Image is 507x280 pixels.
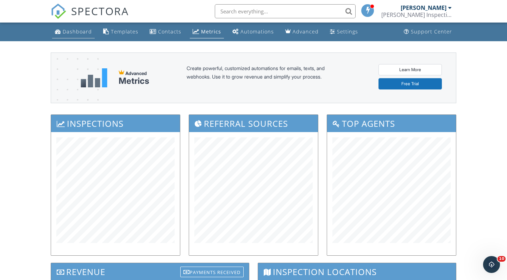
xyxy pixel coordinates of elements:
[497,256,506,262] span: 10
[71,4,129,18] span: SPECTORA
[63,28,92,35] div: Dashboard
[215,4,356,18] input: Search everything...
[411,28,452,35] div: Support Center
[282,25,321,38] a: Advanced
[52,25,95,38] a: Dashboard
[81,68,107,87] img: metrics-aadfce2e17a16c02574e7fc40e4d6b8174baaf19895a402c862ea781aae8ef5b.svg
[201,28,221,35] div: Metrics
[180,267,244,277] div: Payments Received
[293,28,319,35] div: Advanced
[190,25,224,38] a: Metrics
[125,70,147,76] span: Advanced
[381,11,452,18] div: Samson Inspections
[187,64,342,92] div: Create powerful, customized automations for emails, texts, and webhooks. Use it to grow revenue a...
[230,25,277,38] a: Automations (Basic)
[119,76,149,86] div: Metrics
[51,10,129,24] a: SPECTORA
[51,53,99,131] img: advanced-banner-bg-f6ff0eecfa0ee76150a1dea9fec4b49f333892f74bc19f1b897a312d7a1b2ff3.png
[378,64,442,75] a: Learn More
[378,78,442,89] a: Free Trial
[51,4,66,19] img: The Best Home Inspection Software - Spectora
[240,28,274,35] div: Automations
[51,115,180,132] h3: Inspections
[158,28,181,35] div: Contacts
[327,25,361,38] a: Settings
[111,28,138,35] div: Templates
[483,256,500,273] iframe: Intercom live chat
[189,115,318,132] h3: Referral Sources
[100,25,141,38] a: Templates
[327,115,456,132] h3: Top Agents
[337,28,358,35] div: Settings
[401,25,455,38] a: Support Center
[147,25,184,38] a: Contacts
[401,4,446,11] div: [PERSON_NAME]
[180,265,244,276] a: Payments Received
